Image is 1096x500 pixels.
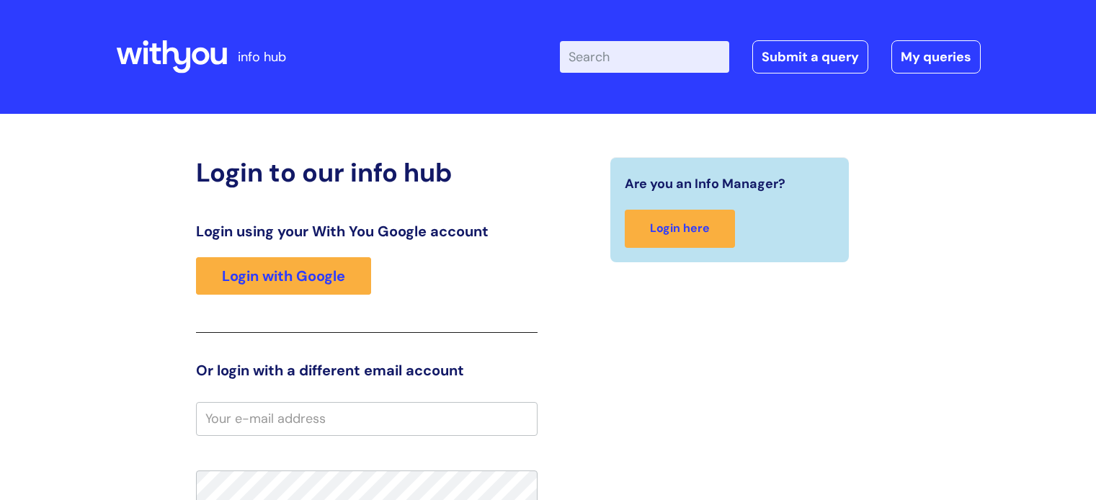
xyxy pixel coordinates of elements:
[891,40,981,73] a: My queries
[560,41,729,73] input: Search
[196,257,371,295] a: Login with Google
[196,402,538,435] input: Your e-mail address
[238,45,286,68] p: info hub
[625,210,735,248] a: Login here
[196,223,538,240] h3: Login using your With You Google account
[752,40,868,73] a: Submit a query
[196,157,538,188] h2: Login to our info hub
[196,362,538,379] h3: Or login with a different email account
[625,172,785,195] span: Are you an Info Manager?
